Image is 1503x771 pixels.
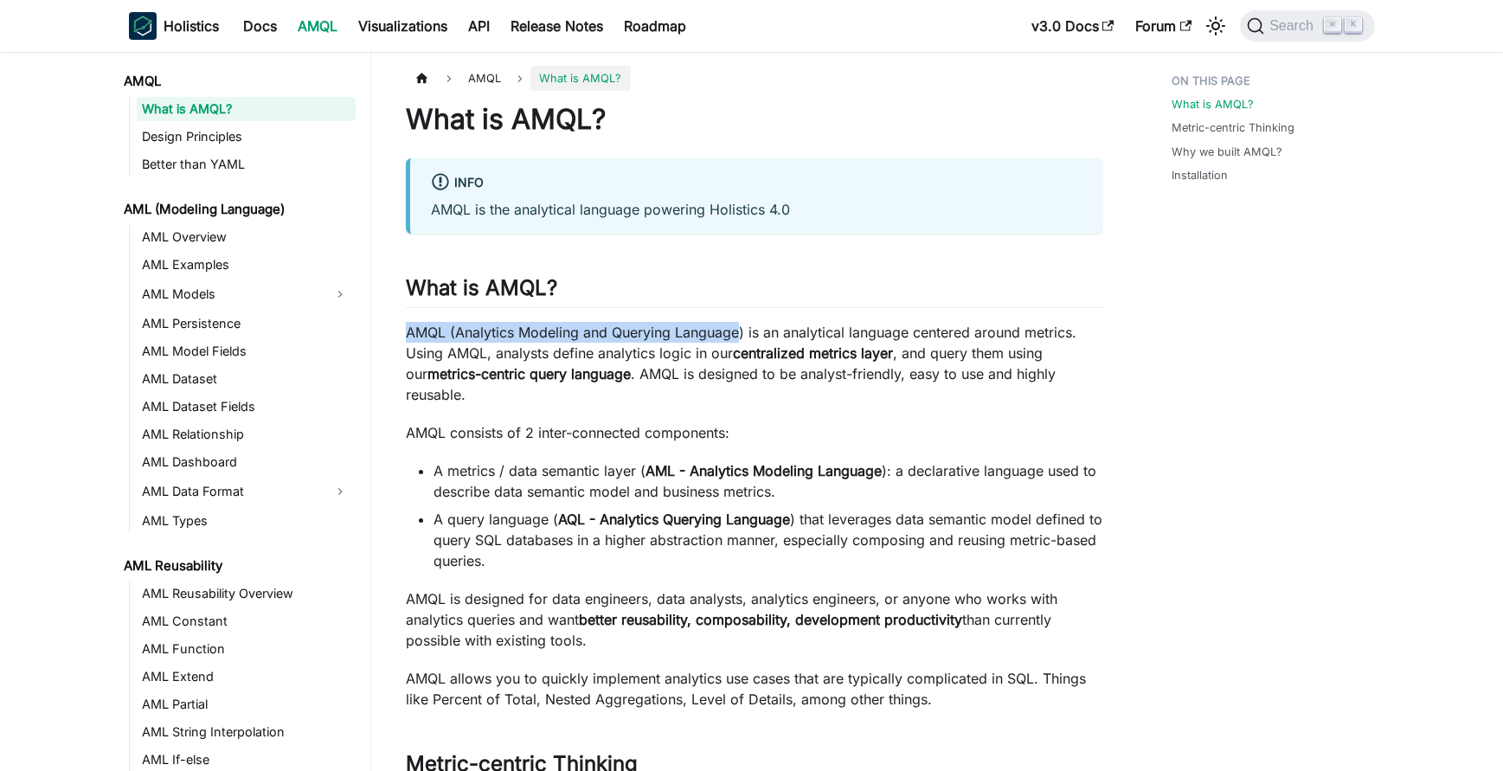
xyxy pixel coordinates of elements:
a: AML Persistence [137,312,356,336]
img: Holistics [129,12,157,40]
a: AML Dataset [137,367,356,391]
a: AMQL [287,12,348,40]
a: AML (Modeling Language) [119,197,356,222]
h1: What is AMQL? [406,102,1102,137]
p: AMQL (Analytics Modeling and Querying Language) is an analytical language centered around metrics... [406,322,1102,405]
p: AMQL allows you to quickly implement analytics use cases that are typically complicated in SQL. T... [406,668,1102,710]
a: Roadmap [613,12,697,40]
a: HolisticsHolistics [129,12,219,40]
button: Search (Command+K) [1240,10,1374,42]
kbd: ⌘ [1324,17,1341,33]
a: What is AMQL? [137,97,356,121]
p: AMQL consists of 2 inter-connected components: [406,422,1102,443]
span: What is AMQL? [530,66,630,91]
a: AML Model Fields [137,339,356,363]
a: Metric-centric Thinking [1172,119,1294,136]
a: AML Overview [137,225,356,249]
button: Expand sidebar category 'AML Models' [324,280,356,308]
nav: Breadcrumbs [406,66,1102,91]
a: Docs [233,12,287,40]
nav: Docs sidebar [112,52,371,771]
a: Release Notes [500,12,613,40]
a: AML Examples [137,253,356,277]
li: A metrics / data semantic layer ( ): a declarative language used to describe data semantic model ... [434,460,1102,502]
kbd: K [1345,17,1362,33]
span: AMQL [459,66,510,91]
button: Expand sidebar category 'AML Data Format' [324,478,356,505]
a: Design Principles [137,125,356,149]
a: AML Data Format [137,478,324,505]
strong: better reusability, composability, development productivity [579,611,962,628]
a: What is AMQL? [1172,96,1254,112]
h2: What is AMQL? [406,275,1102,308]
div: info [431,172,1082,195]
a: AML Extend [137,665,356,689]
strong: AML - Analytics Modeling Language [646,462,882,479]
a: AML Function [137,637,356,661]
a: AML Relationship [137,422,356,447]
a: API [458,12,500,40]
b: Holistics [164,16,219,36]
a: AML Types [137,509,356,533]
a: AML Models [137,280,324,308]
strong: AQL - Analytics Querying Language [558,511,790,528]
a: AML Reusability [119,554,356,578]
a: AML Partial [137,692,356,716]
a: Home page [406,66,439,91]
button: Switch between dark and light mode (currently light mode) [1202,12,1230,40]
a: AML Constant [137,609,356,633]
a: Why we built AMQL? [1172,144,1282,160]
a: AML Reusability Overview [137,581,356,606]
a: AMQL [119,69,356,93]
a: v3.0 Docs [1021,12,1125,40]
a: Forum [1125,12,1202,40]
a: AML String Interpolation [137,720,356,744]
p: AMQL is designed for data engineers, data analysts, analytics engineers, or anyone who works with... [406,588,1102,651]
span: Search [1264,18,1324,34]
a: Better than YAML [137,152,356,177]
strong: metrics-centric query language [427,365,631,382]
a: Installation [1172,167,1228,183]
p: AMQL is the analytical language powering Holistics 4.0 [431,199,1082,220]
a: Visualizations [348,12,458,40]
strong: centralized metrics layer [733,344,893,362]
a: AML Dataset Fields [137,395,356,419]
a: AML Dashboard [137,450,356,474]
li: A query language ( ) that leverages data semantic model defined to query SQL databases in a highe... [434,509,1102,571]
